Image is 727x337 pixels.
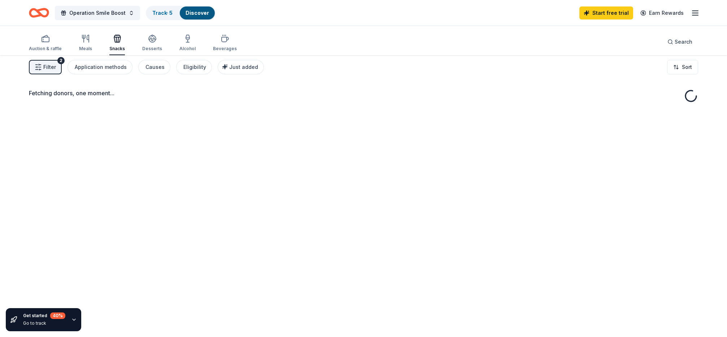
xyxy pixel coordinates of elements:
div: Eligibility [183,63,206,71]
a: Discover [186,10,209,16]
a: Earn Rewards [636,6,688,19]
button: Track· 5Discover [146,6,216,20]
button: Meals [79,31,92,55]
span: Sort [682,63,692,71]
button: Search [662,35,698,49]
div: Alcohol [179,46,196,52]
div: Desserts [142,46,162,52]
div: Application methods [75,63,127,71]
button: Snacks [109,31,125,55]
button: Eligibility [176,60,212,74]
a: Home [29,4,49,21]
div: Fetching donors, one moment... [29,89,698,97]
button: Filter2 [29,60,62,74]
button: Operation Smile Boost [55,6,140,20]
div: 40 % [50,312,65,319]
button: Alcohol [179,31,196,55]
div: Causes [145,63,165,71]
div: 2 [57,57,65,64]
a: Start free trial [579,6,633,19]
span: Search [675,38,692,46]
span: Just added [229,64,258,70]
button: Sort [667,60,698,74]
button: Desserts [142,31,162,55]
a: Track· 5 [152,10,173,16]
button: Application methods [68,60,132,74]
button: Beverages [213,31,237,55]
button: Just added [218,60,264,74]
span: Operation Smile Boost [69,9,126,17]
div: Get started [23,312,65,319]
div: Beverages [213,46,237,52]
span: Filter [43,63,56,71]
div: Auction & raffle [29,46,62,52]
div: Meals [79,46,92,52]
button: Auction & raffle [29,31,62,55]
div: Snacks [109,46,125,52]
div: Go to track [23,320,65,326]
button: Causes [138,60,170,74]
